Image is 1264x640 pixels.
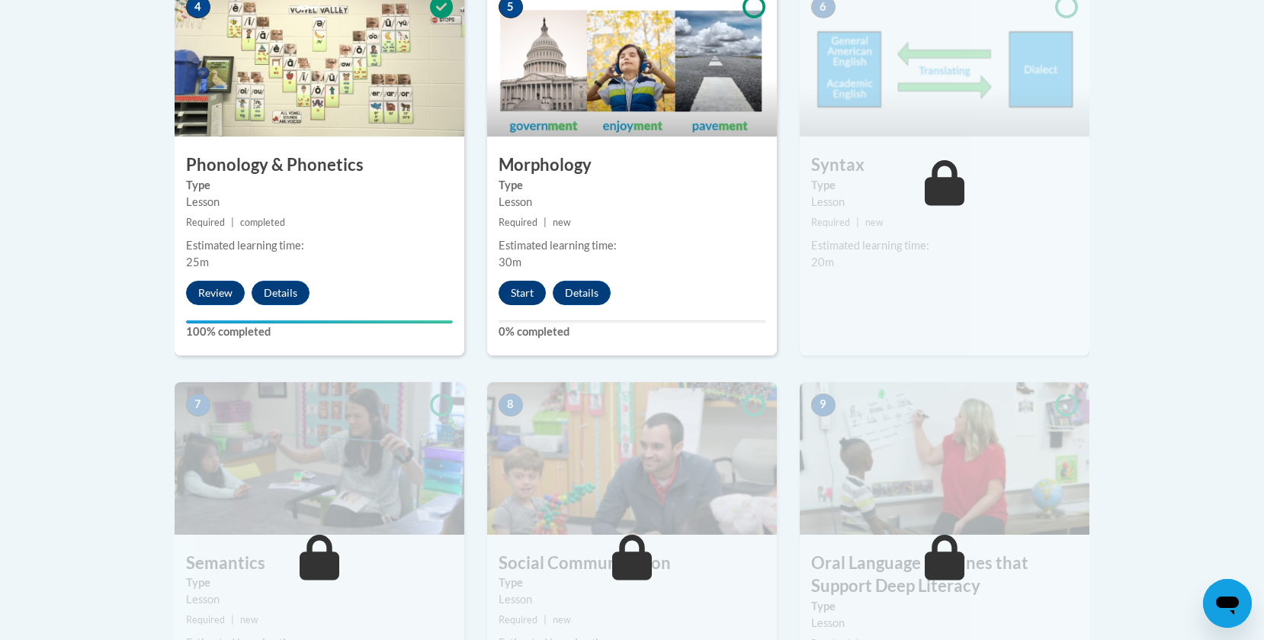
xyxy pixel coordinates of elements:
[175,552,464,575] h3: Semantics
[499,237,765,254] div: Estimated learning time:
[811,237,1078,254] div: Estimated learning time:
[499,614,537,626] span: Required
[811,615,1078,632] div: Lesson
[186,256,209,269] span: 25m
[800,382,1089,535] img: Course Image
[186,574,453,591] label: Type
[186,237,453,254] div: Estimated learning time:
[811,217,850,228] span: Required
[240,217,285,228] span: completed
[811,394,836,416] span: 9
[499,194,765,211] div: Lesson
[186,591,453,608] div: Lesson
[186,194,453,211] div: Lesson
[811,177,1078,194] label: Type
[800,552,1089,599] h3: Oral Language Routines that Support Deep Literacy
[487,382,777,535] img: Course Image
[186,614,225,626] span: Required
[499,574,765,591] label: Type
[553,217,571,228] span: new
[175,382,464,535] img: Course Image
[186,281,245,305] button: Review
[499,591,765,608] div: Lesson
[186,217,225,228] span: Required
[499,394,523,416] span: 8
[856,217,859,228] span: |
[811,256,834,269] span: 20m
[186,177,453,194] label: Type
[499,256,521,269] span: 30m
[186,320,453,323] div: Your progress
[800,153,1089,177] h3: Syntax
[252,281,310,305] button: Details
[487,552,777,575] h3: Social Communication
[499,217,537,228] span: Required
[811,194,1078,211] div: Lesson
[186,323,453,340] label: 100% completed
[231,217,234,228] span: |
[544,217,547,228] span: |
[1203,579,1252,628] iframe: Button to launch messaging window
[487,153,777,177] h3: Morphology
[544,614,547,626] span: |
[240,614,258,626] span: new
[175,153,464,177] h3: Phonology & Phonetics
[553,281,611,305] button: Details
[553,614,571,626] span: new
[499,323,765,340] label: 0% completed
[811,598,1078,615] label: Type
[231,614,234,626] span: |
[186,394,210,416] span: 7
[865,217,884,228] span: new
[499,281,546,305] button: Start
[499,177,765,194] label: Type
